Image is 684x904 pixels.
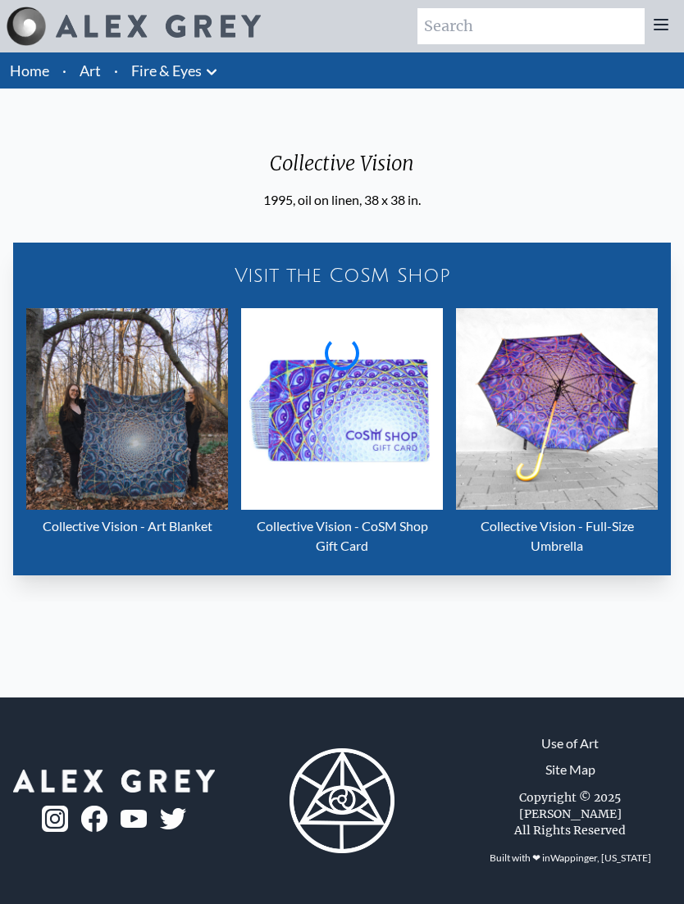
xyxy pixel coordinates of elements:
[456,308,658,562] a: Collective Vision - Full-Size Umbrella
[42,806,68,832] img: ig-logo.png
[550,852,651,864] a: Wappinger, [US_STATE]
[456,308,658,510] img: Collective Vision - Full-Size Umbrella
[26,510,228,543] div: Collective Vision - Art Blanket
[483,845,658,871] div: Built with ❤ in
[107,52,125,89] li: ·
[541,734,599,753] a: Use of Art
[121,810,147,829] img: youtube-logo.png
[20,249,664,302] a: Visit the CoSM Shop
[241,510,443,562] div: Collective Vision - CoSM Shop Gift Card
[476,789,664,822] div: Copyright © 2025 [PERSON_NAME]
[10,61,49,79] a: Home
[26,308,228,543] a: Collective Vision - Art Blanket
[417,8,645,44] input: Search
[241,308,443,510] img: Collective Vision - CoSM Shop Gift Card
[545,760,595,779] a: Site Map
[456,510,658,562] div: Collective Vision - Full-Size Umbrella
[131,59,202,82] a: Fire & Eyes
[241,308,443,562] a: Collective Vision - CoSM Shop Gift Card
[160,808,186,829] img: twitter-logo.png
[26,308,228,510] img: Collective Vision - Art Blanket
[257,190,427,210] div: 1995, oil on linen, 38 x 38 in.
[80,59,101,82] a: Art
[257,151,427,190] div: Collective Vision
[56,52,73,89] li: ·
[81,806,107,832] img: fb-logo.png
[514,822,626,838] div: All Rights Reserved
